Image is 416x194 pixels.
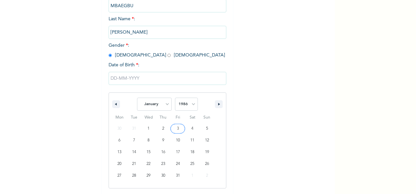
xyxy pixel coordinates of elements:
button: 19 [199,146,214,158]
button: 4 [185,123,200,135]
button: 3 [170,123,185,135]
button: 23 [156,158,171,170]
span: 5 [206,123,208,135]
span: 30 [161,170,165,182]
button: 12 [199,135,214,146]
span: 16 [161,146,165,158]
span: 27 [117,170,121,182]
button: 31 [170,170,185,182]
button: 5 [199,123,214,135]
button: 29 [141,170,156,182]
span: 18 [190,146,194,158]
span: 20 [117,158,121,170]
span: 1 [147,123,149,135]
span: Last Name : [109,17,226,35]
span: 22 [147,158,150,170]
button: 20 [112,158,127,170]
span: 26 [205,158,209,170]
button: 28 [127,170,142,182]
button: 6 [112,135,127,146]
button: 21 [127,158,142,170]
button: 17 [170,146,185,158]
span: 25 [190,158,194,170]
input: Enter your last name [109,26,226,39]
span: 12 [205,135,209,146]
span: Tue [127,112,142,123]
span: 2 [162,123,164,135]
button: 11 [185,135,200,146]
input: DD-MM-YYYY [109,72,226,85]
span: Wed [141,112,156,123]
span: Date of Birth : [109,62,139,69]
button: 8 [141,135,156,146]
span: Gender : [DEMOGRAPHIC_DATA] [DEMOGRAPHIC_DATA] [109,43,225,57]
span: 6 [118,135,120,146]
button: 15 [141,146,156,158]
span: 9 [162,135,164,146]
button: 13 [112,146,127,158]
span: 8 [147,135,149,146]
span: Sun [199,112,214,123]
span: 19 [205,146,209,158]
span: 31 [176,170,180,182]
button: 27 [112,170,127,182]
span: 23 [161,158,165,170]
button: 1 [141,123,156,135]
span: Thu [156,112,171,123]
span: 15 [147,146,150,158]
button: 7 [127,135,142,146]
span: 17 [176,146,180,158]
span: 28 [132,170,136,182]
span: 24 [176,158,180,170]
span: Mon [112,112,127,123]
span: Fri [170,112,185,123]
span: 14 [132,146,136,158]
button: 9 [156,135,171,146]
span: 10 [176,135,180,146]
button: 14 [127,146,142,158]
button: 24 [170,158,185,170]
button: 22 [141,158,156,170]
button: 18 [185,146,200,158]
span: 11 [190,135,194,146]
span: 7 [133,135,135,146]
button: 16 [156,146,171,158]
span: 29 [147,170,150,182]
button: 10 [170,135,185,146]
button: 25 [185,158,200,170]
button: 30 [156,170,171,182]
button: 2 [156,123,171,135]
span: Sat [185,112,200,123]
span: 4 [191,123,193,135]
button: 26 [199,158,214,170]
span: 3 [177,123,179,135]
span: 13 [117,146,121,158]
span: 21 [132,158,136,170]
